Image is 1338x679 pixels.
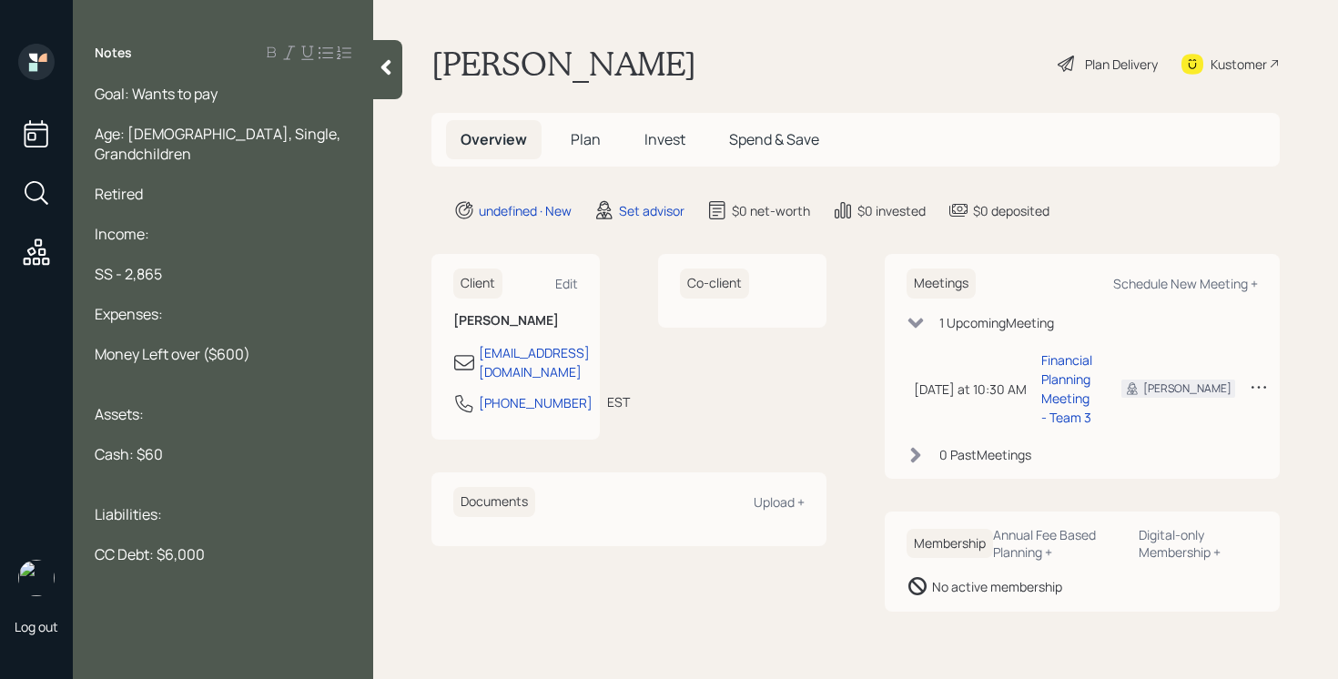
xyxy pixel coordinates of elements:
[95,44,132,62] label: Notes
[453,487,535,517] h6: Documents
[461,129,527,149] span: Overview
[1113,275,1258,292] div: Schedule New Meeting +
[907,529,993,559] h6: Membership
[857,201,926,220] div: $0 invested
[1139,526,1258,561] div: Digital-only Membership +
[479,343,590,381] div: [EMAIL_ADDRESS][DOMAIN_NAME]
[732,201,810,220] div: $0 net-worth
[95,404,144,424] span: Assets:
[555,275,578,292] div: Edit
[95,224,149,244] span: Income:
[644,129,685,149] span: Invest
[973,201,1049,220] div: $0 deposited
[95,444,163,464] span: Cash: $60
[1085,55,1158,74] div: Plan Delivery
[914,380,1027,399] div: [DATE] at 10:30 AM
[1211,55,1267,74] div: Kustomer
[95,124,343,164] span: Age: [DEMOGRAPHIC_DATA], Single, Grandchildren
[1041,350,1092,427] div: Financial Planning Meeting - Team 3
[95,184,143,204] span: Retired
[95,544,205,564] span: CC Debt: $6,000
[95,504,162,524] span: Liabilities:
[939,313,1054,332] div: 1 Upcoming Meeting
[932,577,1062,596] div: No active membership
[18,560,55,596] img: retirable_logo.png
[15,618,58,635] div: Log out
[95,264,162,284] span: SS - 2,865
[95,344,250,364] span: Money Left over ($600)
[754,493,805,511] div: Upload +
[619,201,684,220] div: Set advisor
[571,129,601,149] span: Plan
[479,393,593,412] div: [PHONE_NUMBER]
[680,269,749,299] h6: Co-client
[729,129,819,149] span: Spend & Save
[453,313,578,329] h6: [PERSON_NAME]
[1143,380,1232,397] div: [PERSON_NAME]
[479,201,572,220] div: undefined · New
[95,304,163,324] span: Expenses:
[939,445,1031,464] div: 0 Past Meeting s
[431,44,696,84] h1: [PERSON_NAME]
[453,269,502,299] h6: Client
[993,526,1124,561] div: Annual Fee Based Planning +
[95,84,218,104] span: Goal: Wants to pay
[907,269,976,299] h6: Meetings
[607,392,630,411] div: EST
